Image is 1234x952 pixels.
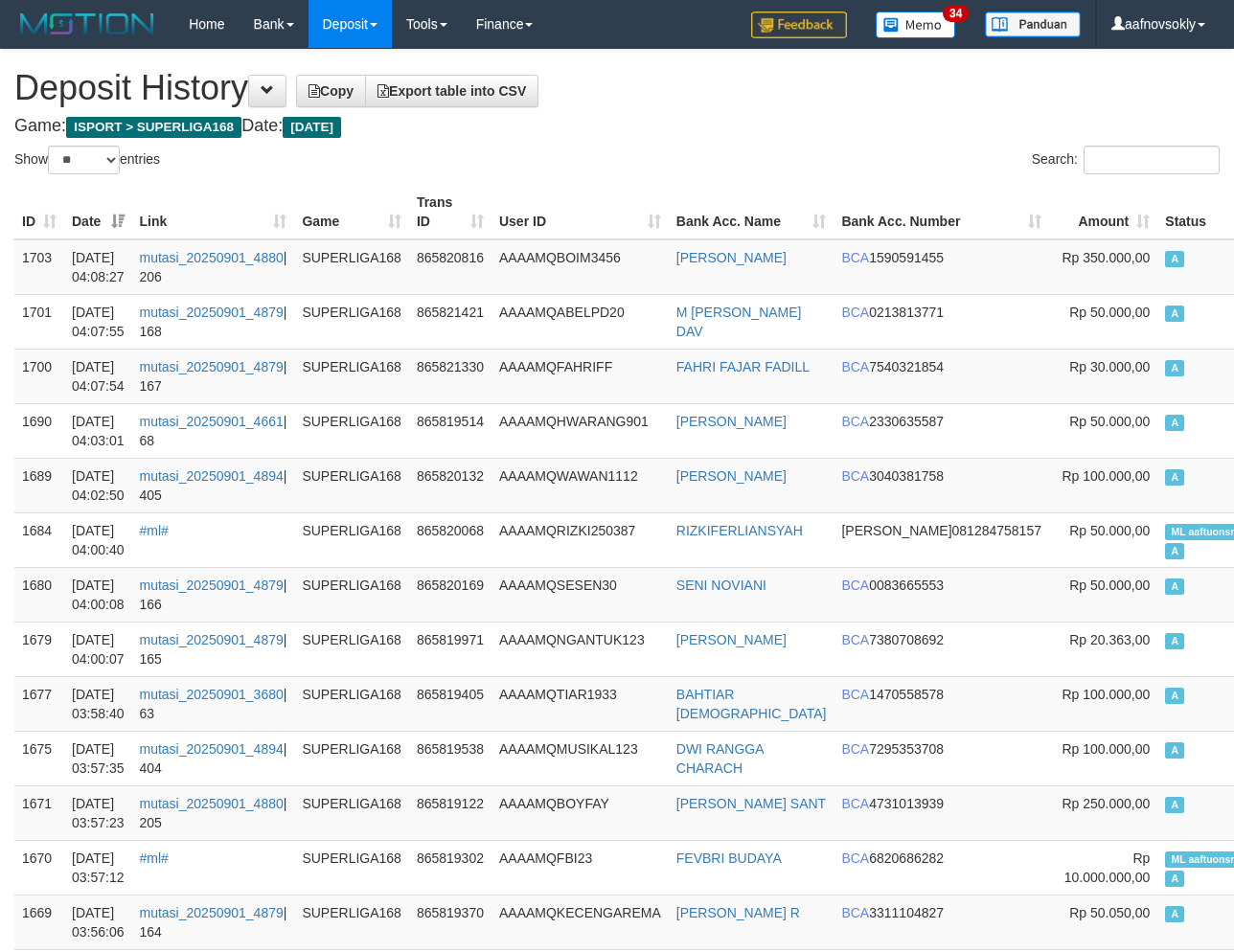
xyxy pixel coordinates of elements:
th: Link: activate to sort column ascending [132,185,295,239]
td: 865820132 [409,458,491,512]
a: #ml# [140,850,169,866]
td: [DATE] 04:07:54 [64,349,132,403]
td: 1700 [14,349,64,403]
td: SUPERLIGA168 [294,512,409,567]
td: | 205 [132,785,295,840]
td: 1690 [14,403,64,458]
span: Export table into CSV [377,83,526,99]
a: mutasi_20250901_4879 [140,905,284,920]
th: Amount: activate to sort column ascending [1049,185,1157,239]
span: Approved [1165,360,1184,376]
td: 0083665553 [834,567,1049,622]
td: | 68 [132,403,295,458]
span: BCA [841,578,869,593]
td: 865819122 [409,785,491,840]
a: Export table into CSV [365,75,538,107]
td: 865821330 [409,349,491,403]
td: 2330635587 [834,403,1049,458]
td: AAAAMQNGANTUK123 [491,622,669,676]
td: SUPERLIGA168 [294,349,409,403]
label: Search: [1032,146,1220,174]
a: RIZKIFERLIANSYAH [676,523,803,538]
td: | 166 [132,567,295,622]
span: BCA [841,796,869,811]
span: Rp 50.000,00 [1069,523,1150,538]
a: mutasi_20250901_4879 [140,359,284,374]
a: Copy [296,75,366,107]
td: | 206 [132,239,295,295]
td: 865820169 [409,567,491,622]
td: 0213813771 [834,294,1049,349]
span: ISPORT > SUPERLIGA168 [66,117,241,138]
span: 34 [943,5,969,22]
td: SUPERLIGA168 [294,895,409,949]
span: Rp 50.050,00 [1069,905,1150,920]
td: 865819405 [409,676,491,731]
span: Copy [308,83,354,99]
td: 7380708692 [834,622,1049,676]
a: SENI NOVIANI [676,578,766,593]
span: BCA [841,905,869,920]
td: 1684 [14,512,64,567]
th: Trans ID: activate to sort column ascending [409,185,491,239]
td: 7295353708 [834,731,1049,785]
a: #ml# [140,523,169,538]
td: 7540321854 [834,349,1049,403]
td: SUPERLIGA168 [294,785,409,840]
td: SUPERLIGA168 [294,403,409,458]
td: 1675 [14,731,64,785]
a: [PERSON_NAME] [676,414,787,429]
img: Button%20Memo.svg [876,11,956,38]
td: | 63 [132,676,295,731]
a: mutasi_20250901_4880 [140,250,284,265]
span: Rp 50.000,00 [1069,305,1150,320]
td: SUPERLIGA168 [294,840,409,895]
a: mutasi_20250901_4879 [140,632,284,647]
td: 1701 [14,294,64,349]
td: [DATE] 03:58:40 [64,676,132,731]
td: 3311104827 [834,895,1049,949]
a: BAHTIAR [DEMOGRAPHIC_DATA] [676,687,827,721]
td: 4731013939 [834,785,1049,840]
td: [DATE] 03:57:35 [64,731,132,785]
span: Approved [1165,469,1184,486]
td: SUPERLIGA168 [294,567,409,622]
td: | 405 [132,458,295,512]
td: 865819302 [409,840,491,895]
span: BCA [841,468,869,484]
td: 3040381758 [834,458,1049,512]
span: Rp 50.000,00 [1069,414,1150,429]
label: Show entries [14,146,160,174]
a: FAHRI FAJAR FADILL [676,359,810,374]
td: [DATE] 04:07:55 [64,294,132,349]
a: M [PERSON_NAME] DAV [676,305,802,339]
a: mutasi_20250901_4661 [140,414,284,429]
span: [PERSON_NAME] [841,523,951,538]
td: 1689 [14,458,64,512]
a: mutasi_20250901_4894 [140,741,284,757]
a: DWI RANGGA CHARACH [676,741,764,776]
td: | 165 [132,622,295,676]
span: [DATE] [283,117,341,138]
td: 1669 [14,895,64,949]
td: AAAAMQHWARANG901 [491,403,669,458]
td: 1590591455 [834,239,1049,295]
span: Rp 30.000,00 [1069,359,1150,374]
td: SUPERLIGA168 [294,731,409,785]
th: Date: activate to sort column ascending [64,185,132,239]
th: User ID: activate to sort column ascending [491,185,669,239]
span: Rp 250.000,00 [1062,796,1150,811]
span: Rp 350.000,00 [1062,250,1150,265]
td: | 167 [132,349,295,403]
a: FEVBRI BUDAYA [676,850,782,866]
td: AAAAMQABELPD20 [491,294,669,349]
span: BCA [841,687,869,702]
span: BCA [841,414,869,429]
td: | 404 [132,731,295,785]
span: Approved [1165,688,1184,704]
th: Bank Acc. Name: activate to sort column ascending [669,185,834,239]
a: [PERSON_NAME] [676,632,787,647]
span: BCA [841,850,869,866]
td: [DATE] 03:57:23 [64,785,132,840]
span: Approved [1165,742,1184,759]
